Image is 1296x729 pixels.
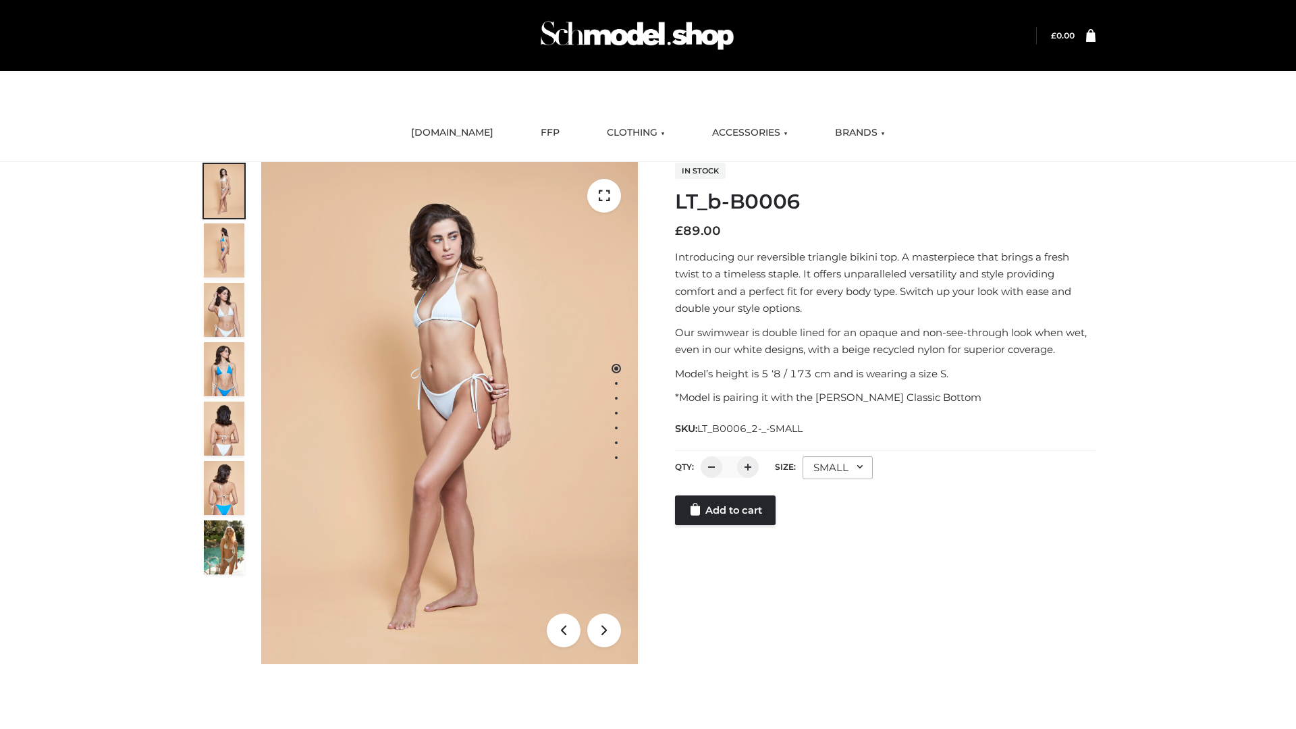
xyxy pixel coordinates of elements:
p: *Model is pairing it with the [PERSON_NAME] Classic Bottom [675,389,1096,406]
span: LT_B0006_2-_-SMALL [697,423,803,435]
bdi: 89.00 [675,223,721,238]
img: Arieltop_CloudNine_AzureSky2.jpg [204,520,244,574]
p: Our swimwear is double lined for an opaque and non-see-through look when wet, even in our white d... [675,324,1096,358]
label: QTY: [675,462,694,472]
h1: LT_b-B0006 [675,190,1096,214]
img: ArielClassicBikiniTop_CloudNine_AzureSky_OW114ECO_3-scaled.jpg [204,283,244,337]
img: ArielClassicBikiniTop_CloudNine_AzureSky_OW114ECO_4-scaled.jpg [204,342,244,396]
p: Model’s height is 5 ‘8 / 173 cm and is wearing a size S. [675,365,1096,383]
label: Size: [775,462,796,472]
a: Add to cart [675,495,776,525]
img: ArielClassicBikiniTop_CloudNine_AzureSky_OW114ECO_8-scaled.jpg [204,461,244,515]
a: CLOTHING [597,118,675,148]
a: [DOMAIN_NAME] [401,118,504,148]
a: £0.00 [1051,30,1075,40]
img: Schmodel Admin 964 [536,9,738,62]
bdi: 0.00 [1051,30,1075,40]
a: FFP [531,118,570,148]
img: ArielClassicBikiniTop_CloudNine_AzureSky_OW114ECO_7-scaled.jpg [204,402,244,456]
span: SKU: [675,421,804,437]
span: £ [675,223,683,238]
a: ACCESSORIES [702,118,798,148]
div: SMALL [803,456,873,479]
img: ArielClassicBikiniTop_CloudNine_AzureSky_OW114ECO_2-scaled.jpg [204,223,244,277]
img: ArielClassicBikiniTop_CloudNine_AzureSky_OW114ECO_1 [261,162,638,664]
span: £ [1051,30,1056,40]
img: ArielClassicBikiniTop_CloudNine_AzureSky_OW114ECO_1-scaled.jpg [204,164,244,218]
p: Introducing our reversible triangle bikini top. A masterpiece that brings a fresh twist to a time... [675,248,1096,317]
a: BRANDS [825,118,895,148]
span: In stock [675,163,726,179]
